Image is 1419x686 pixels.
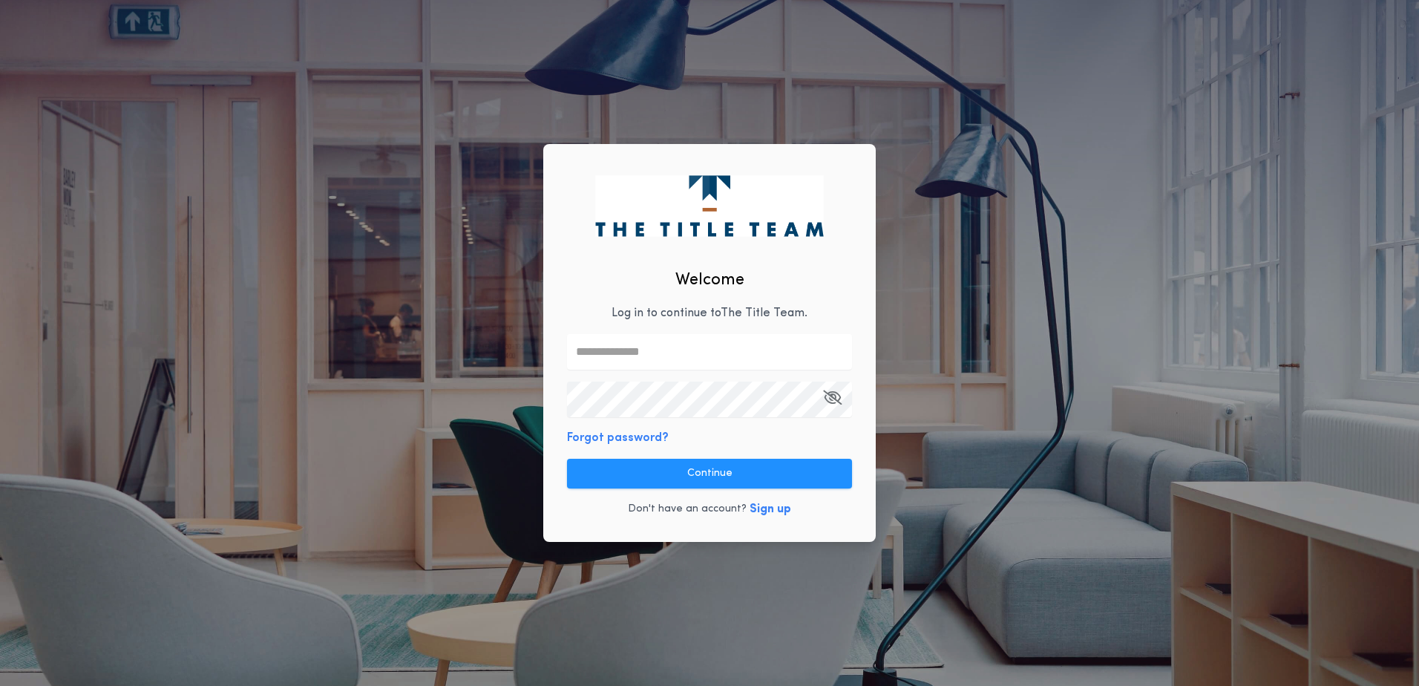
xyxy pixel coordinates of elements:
[675,268,744,293] h2: Welcome
[595,175,823,236] img: logo
[567,429,669,447] button: Forgot password?
[612,304,807,322] p: Log in to continue to The Title Team .
[750,500,791,518] button: Sign up
[628,502,747,517] p: Don't have an account?
[567,459,852,489] button: Continue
